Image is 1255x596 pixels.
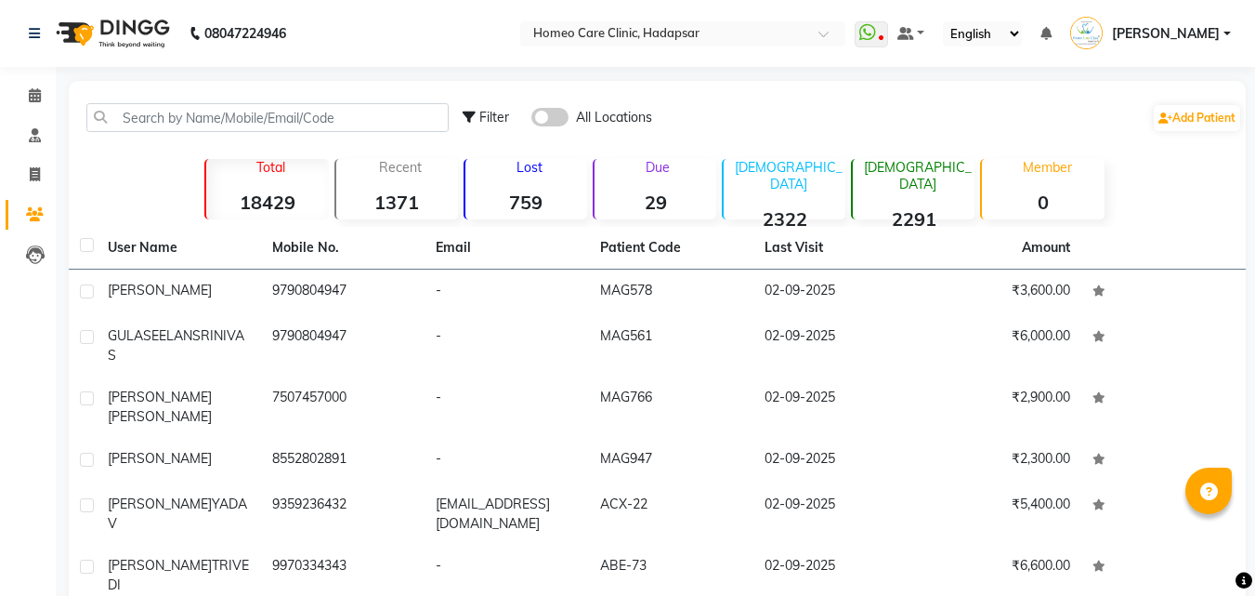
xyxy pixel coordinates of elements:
[589,438,753,483] td: MAG947
[989,159,1104,176] p: Member
[1070,17,1103,49] img: Dr.Nupur Jain
[108,389,212,405] span: [PERSON_NAME]
[425,483,589,545] td: [EMAIL_ADDRESS][DOMAIN_NAME]
[336,191,458,214] strong: 1371
[1112,24,1220,44] span: [PERSON_NAME]
[918,438,1082,483] td: ₹2,300.00
[261,483,425,545] td: 9359236432
[108,282,212,298] span: [PERSON_NAME]
[731,159,845,192] p: [DEMOGRAPHIC_DATA]
[853,207,974,231] strong: 2291
[589,377,753,438] td: MAG766
[425,438,589,483] td: -
[261,377,425,438] td: 7507457000
[108,408,212,425] span: [PERSON_NAME]
[261,315,425,377] td: 9790804947
[204,7,286,60] b: 08047224946
[595,191,716,214] strong: 29
[108,496,212,512] span: [PERSON_NAME]
[589,227,753,270] th: Patient Code
[598,159,716,176] p: Due
[108,327,192,344] span: GULASEELAN
[753,315,918,377] td: 02-09-2025
[918,315,1082,377] td: ₹6,000.00
[589,483,753,545] td: ACX-22
[753,438,918,483] td: 02-09-2025
[589,315,753,377] td: MAG561
[425,315,589,377] td: -
[261,270,425,315] td: 9790804947
[982,191,1104,214] strong: 0
[1154,105,1240,131] a: Add Patient
[108,557,212,574] span: [PERSON_NAME]
[753,270,918,315] td: 02-09-2025
[425,227,589,270] th: Email
[918,270,1082,315] td: ₹3,600.00
[344,159,458,176] p: Recent
[97,227,261,270] th: User Name
[724,207,845,231] strong: 2322
[576,108,652,127] span: All Locations
[918,483,1082,545] td: ₹5,400.00
[465,191,587,214] strong: 759
[425,270,589,315] td: -
[860,159,974,192] p: [DEMOGRAPHIC_DATA]
[261,438,425,483] td: 8552802891
[753,227,918,270] th: Last Visit
[108,450,212,467] span: [PERSON_NAME]
[1011,227,1081,269] th: Amount
[47,7,175,60] img: logo
[206,191,328,214] strong: 18429
[589,270,753,315] td: MAG578
[261,227,425,270] th: Mobile No.
[473,159,587,176] p: Lost
[214,159,328,176] p: Total
[86,103,449,132] input: Search by Name/Mobile/Email/Code
[753,377,918,438] td: 02-09-2025
[753,483,918,545] td: 02-09-2025
[425,377,589,438] td: -
[1177,522,1236,577] iframe: chat widget
[918,377,1082,438] td: ₹2,900.00
[479,109,509,126] span: Filter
